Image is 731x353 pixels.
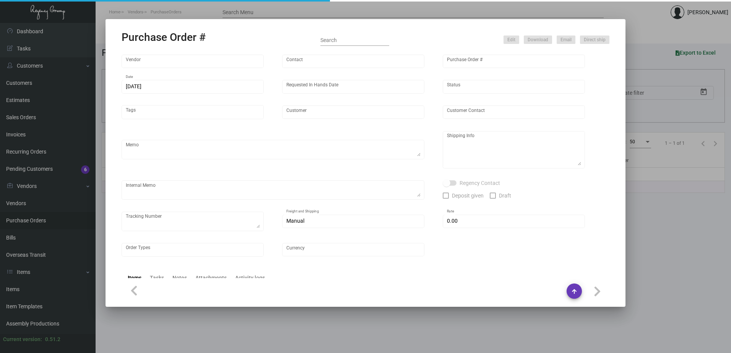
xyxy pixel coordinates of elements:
div: Tasks [150,274,164,282]
button: Download [524,36,552,44]
h2: Purchase Order # [122,31,206,44]
button: Direct ship [580,36,609,44]
button: Edit [504,36,519,44]
div: Notes [172,274,187,282]
div: 0.51.2 [45,335,60,343]
div: Items [128,274,141,282]
div: Activity logs [235,274,265,282]
div: Attachments [195,274,227,282]
span: Deposit given [452,191,484,200]
span: Email [560,37,572,43]
button: Email [557,36,575,44]
span: Draft [499,191,511,200]
div: Current version: [3,335,42,343]
span: Edit [507,37,515,43]
span: Manual [286,218,304,224]
span: Regency Contact [460,178,500,188]
span: Direct ship [584,37,606,43]
span: Download [528,37,548,43]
